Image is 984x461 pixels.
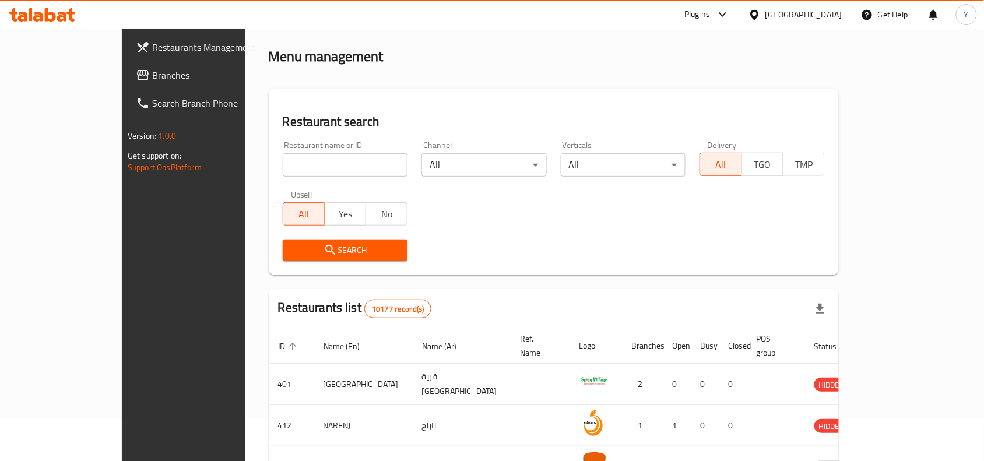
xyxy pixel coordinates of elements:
[152,68,277,82] span: Branches
[324,339,375,353] span: Name (En)
[521,332,556,360] span: Ref. Name
[747,156,779,173] span: TGO
[663,328,691,364] th: Open
[765,8,842,21] div: [GEOGRAPHIC_DATA]
[269,47,384,66] h2: Menu management
[623,405,663,446] td: 1
[364,300,431,318] div: Total records count
[413,405,511,446] td: نارنج
[324,202,366,226] button: Yes
[814,420,849,433] span: HIDDEN
[579,409,609,438] img: NARENJ
[278,299,432,318] h2: Restaurants list
[422,339,472,353] span: Name (Ar)
[783,153,825,176] button: TMP
[283,153,408,177] input: Search for restaurant name or ID..
[719,328,747,364] th: Closed
[291,191,312,199] label: Upsell
[663,405,691,446] td: 1
[964,8,969,21] span: Y
[288,206,320,223] span: All
[413,364,511,405] td: قرية [GEOGRAPHIC_DATA]
[126,89,286,117] a: Search Branch Phone
[283,113,825,131] h2: Restaurant search
[579,367,609,396] img: Spicy Village
[126,61,286,89] a: Branches
[366,202,407,226] button: No
[814,378,849,392] span: HIDDEN
[663,364,691,405] td: 0
[128,128,156,143] span: Version:
[691,328,719,364] th: Busy
[128,148,181,163] span: Get support on:
[278,339,300,353] span: ID
[314,405,413,446] td: NARENJ
[283,240,408,261] button: Search
[561,153,686,177] div: All
[570,328,623,364] th: Logo
[691,405,719,446] td: 0
[757,332,791,360] span: POS group
[788,156,820,173] span: TMP
[708,141,737,149] label: Delivery
[421,153,547,177] div: All
[623,364,663,405] td: 2
[158,128,176,143] span: 1.0.0
[623,328,663,364] th: Branches
[126,33,286,61] a: Restaurants Management
[152,40,277,54] span: Restaurants Management
[283,202,325,226] button: All
[741,153,783,176] button: TGO
[365,304,431,315] span: 10177 record(s)
[314,364,413,405] td: [GEOGRAPHIC_DATA]
[329,206,361,223] span: Yes
[806,295,834,323] div: Export file
[684,8,710,22] div: Plugins
[371,206,403,223] span: No
[269,405,314,446] td: 412
[705,156,737,173] span: All
[128,160,202,175] a: Support.OpsPlatform
[700,153,741,176] button: All
[292,243,399,258] span: Search
[691,364,719,405] td: 0
[719,405,747,446] td: 0
[814,419,849,433] div: HIDDEN
[719,364,747,405] td: 0
[814,339,852,353] span: Status
[152,96,277,110] span: Search Branch Phone
[269,364,314,405] td: 401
